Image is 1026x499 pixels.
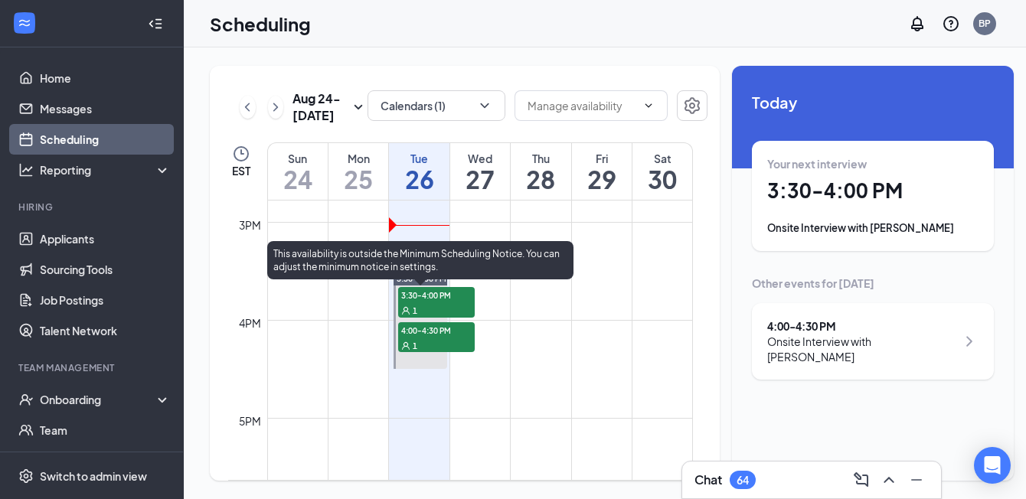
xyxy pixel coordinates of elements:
[328,166,388,192] h1: 25
[40,315,171,346] a: Talent Network
[40,124,171,155] a: Scheduling
[979,17,991,30] div: BP
[398,287,475,302] span: 3:30-4:00 PM
[877,468,901,492] button: ChevronUp
[236,413,264,429] div: 5pm
[767,156,979,171] div: Your next interview
[477,98,492,113] svg: ChevronDown
[632,166,692,192] h1: 30
[40,162,172,178] div: Reporting
[880,471,898,489] svg: ChevronUp
[398,322,475,338] span: 4:00-4:30 PM
[677,90,707,121] button: Settings
[18,201,168,214] div: Hiring
[511,143,570,200] a: August 28, 2025
[18,162,34,178] svg: Analysis
[40,468,147,484] div: Switch to admin view
[18,468,34,484] svg: Settings
[210,11,311,37] h1: Scheduling
[268,151,328,166] div: Sun
[767,220,979,236] div: Onsite Interview with [PERSON_NAME]
[450,143,510,200] a: August 27, 2025
[40,415,171,445] a: Team
[737,474,749,487] div: 64
[572,143,632,200] a: August 29, 2025
[767,318,956,334] div: 4:00 - 4:30 PM
[292,90,349,124] h3: Aug 24 - [DATE]
[349,98,368,116] svg: SmallChevronDown
[148,16,163,31] svg: Collapse
[232,145,250,163] svg: Clock
[268,98,283,116] svg: ChevronRight
[240,98,255,116] svg: ChevronLeft
[450,166,510,192] h1: 27
[267,241,573,279] div: This availability is outside the Minimum Scheduling Notice. You can adjust the minimum notice in ...
[683,96,701,115] svg: Settings
[694,471,722,488] h3: Chat
[232,163,250,178] span: EST
[528,97,636,114] input: Manage availability
[268,96,284,119] button: ChevronRight
[236,315,264,331] div: 4pm
[752,90,994,114] span: Today
[268,143,328,200] a: August 24, 2025
[40,254,171,285] a: Sourcing Tools
[40,223,171,254] a: Applicants
[752,276,994,291] div: Other events for [DATE]
[40,93,171,124] a: Messages
[328,143,388,200] a: August 25, 2025
[960,332,979,351] svg: ChevronRight
[268,166,328,192] h1: 24
[450,151,510,166] div: Wed
[904,468,929,492] button: Minimize
[849,468,874,492] button: ComposeMessage
[240,96,256,119] button: ChevronLeft
[942,15,960,33] svg: QuestionInfo
[40,63,171,93] a: Home
[18,361,168,374] div: Team Management
[767,178,979,204] h1: 3:30 - 4:00 PM
[908,15,926,33] svg: Notifications
[389,166,449,192] h1: 26
[907,471,926,489] svg: Minimize
[767,334,956,364] div: Onsite Interview with [PERSON_NAME]
[40,392,158,407] div: Onboarding
[974,447,1011,484] div: Open Intercom Messenger
[572,166,632,192] h1: 29
[401,306,410,315] svg: User
[17,15,32,31] svg: WorkstreamLogo
[677,90,707,124] a: Settings
[511,151,570,166] div: Thu
[632,151,692,166] div: Sat
[236,217,264,233] div: 3pm
[413,305,417,316] span: 1
[368,90,505,121] button: Calendars (1)ChevronDown
[389,151,449,166] div: Tue
[328,151,388,166] div: Mon
[852,471,871,489] svg: ComposeMessage
[401,341,410,351] svg: User
[642,99,655,112] svg: ChevronDown
[413,341,417,351] span: 1
[389,143,449,200] a: August 26, 2025
[18,392,34,407] svg: UserCheck
[511,166,570,192] h1: 28
[40,285,171,315] a: Job Postings
[40,445,171,476] a: DocumentsCrown
[632,143,692,200] a: August 30, 2025
[572,151,632,166] div: Fri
